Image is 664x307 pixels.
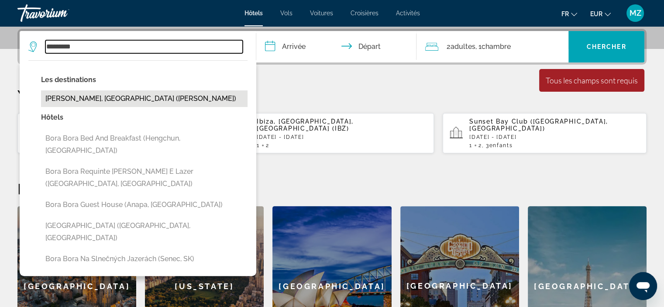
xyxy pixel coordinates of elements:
[475,41,510,53] span: , 1
[20,31,644,62] div: Search widget
[351,10,378,17] a: Croisières
[482,142,513,148] span: , 3
[310,10,333,17] a: Voitures
[41,111,248,124] p: Hôtels
[41,163,248,192] button: Bora Bora Requinte [PERSON_NAME] e lazer ([GEOGRAPHIC_DATA], [GEOGRAPHIC_DATA])
[257,142,260,148] span: 1
[561,7,577,20] button: Change language
[561,10,569,17] span: fr
[257,134,427,140] p: [DATE] - [DATE]
[41,74,248,86] p: Les destinations
[546,76,638,85] div: Tous les champs sont requis
[17,86,647,104] p: Your Recent Searches
[17,113,221,154] button: Ibiza, [GEOGRAPHIC_DATA], [GEOGRAPHIC_DATA] (IBZ)[DATE] - [DATE]12, 3Enfants
[41,130,248,159] button: Bora Bora Bed and Breakfast (Hengchun, [GEOGRAPHIC_DATA])
[629,272,657,300] iframe: Bouton de lancement de la fenêtre de messagerie
[469,134,640,140] p: [DATE] - [DATE]
[446,41,475,53] span: 2
[481,42,510,51] span: Chambre
[41,90,248,107] button: [PERSON_NAME], [GEOGRAPHIC_DATA] ([PERSON_NAME])
[469,118,608,132] span: Sunset Bay Club ([GEOGRAPHIC_DATA], [GEOGRAPHIC_DATA])
[280,10,292,17] a: Vols
[450,42,475,51] span: Adultes
[396,10,420,17] a: Activités
[230,113,434,154] button: Ibiza, [GEOGRAPHIC_DATA], [GEOGRAPHIC_DATA] (IBZ)[DATE] - [DATE]12
[256,31,417,62] button: Check in and out dates
[17,180,647,197] h2: Destinations en vedette
[469,142,472,148] span: 1
[244,10,263,17] a: Hôtels
[41,251,248,267] button: Bora Bora na Slnečných jazerách (Senec, SK)
[17,2,105,24] a: Travorium
[587,43,626,50] span: Chercher
[416,31,568,62] button: Travelers: 2 adults, 0 children
[266,142,269,148] span: 2
[630,9,641,17] span: MZ
[443,113,647,154] button: Sunset Bay Club ([GEOGRAPHIC_DATA], [GEOGRAPHIC_DATA])[DATE] - [DATE]12, 3Enfants
[489,142,513,148] span: Enfants
[590,7,611,20] button: Change currency
[41,197,248,213] button: Bora Bora Guest House (Anapa, [GEOGRAPHIC_DATA])
[257,118,354,132] span: Ibiza, [GEOGRAPHIC_DATA], [GEOGRAPHIC_DATA] (IBZ)
[41,217,248,246] button: [GEOGRAPHIC_DATA] ([GEOGRAPHIC_DATA], [GEOGRAPHIC_DATA])
[624,4,647,22] button: User Menu
[478,142,482,148] span: 2
[590,10,602,17] span: EUR
[568,31,644,62] button: Chercher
